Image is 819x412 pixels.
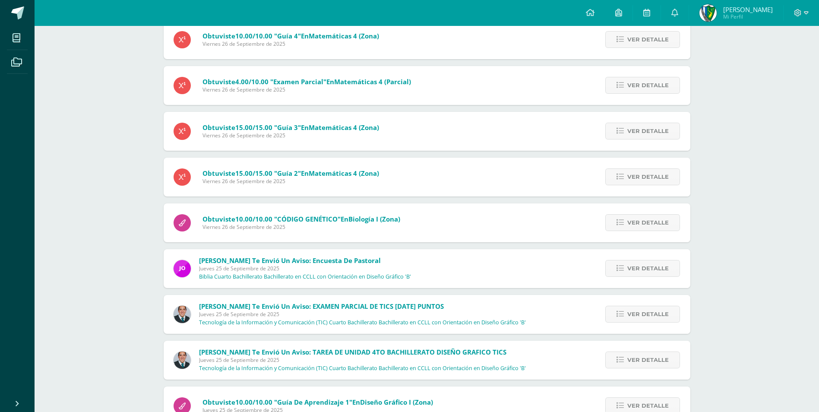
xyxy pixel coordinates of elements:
span: Ver detalle [627,215,669,231]
span: Matemáticas 4 (Zona) [309,169,379,177]
span: Ver detalle [627,306,669,322]
span: Jueves 25 de Septiembre de 2025 [199,311,526,318]
span: Obtuviste en [202,169,379,177]
img: 2306758994b507d40baaa54be1d4aa7e.png [174,306,191,323]
span: Ver detalle [627,260,669,276]
span: Biología I (Zona) [348,215,400,223]
span: [PERSON_NAME] te envió un aviso: TAREA DE UNIDAD 4TO BACHILLERATO DISEÑO GRAFICO TICS [199,348,506,356]
span: [PERSON_NAME] te envió un aviso: EXAMEN PARCIAL DE TICS [DATE] PUNTOS [199,302,444,311]
span: Ver detalle [627,123,669,139]
span: 15.00/15.00 [235,169,272,177]
span: Viernes 26 de Septiembre de 2025 [202,132,379,139]
span: "CÓDIGO GENÉTICO" [274,215,341,223]
span: Obtuviste en [202,123,379,132]
span: "Guía 2" [274,169,301,177]
span: Matemáticas 4 (Zona) [309,32,379,40]
span: Matemáticas 4 (Parcial) [334,77,411,86]
p: Biblia Cuarto Bachillerato Bachillerato en CCLL con Orientación en Diseño Gráfico 'B' [199,273,411,280]
span: Mi Perfil [723,13,773,20]
span: "Guía de aprendizaje 1" [274,398,352,406]
img: 6614adf7432e56e5c9e182f11abb21f1.png [174,260,191,277]
span: Obtuviste en [202,77,411,86]
span: Obtuviste en [202,215,400,223]
span: [PERSON_NAME] te envió un aviso: Encuesta de pastoral [199,256,381,265]
span: "Guía 3" [274,123,301,132]
img: 84e12c30491292636b3a96400ff7cef8.png [699,4,717,22]
span: Ver detalle [627,352,669,368]
span: Ver detalle [627,169,669,185]
span: Jueves 25 de Septiembre de 2025 [199,356,526,364]
span: "Examen parcial" [270,77,326,86]
p: Tecnología de la Información y Comunicación (TIC) Cuarto Bachillerato Bachillerato en CCLL con Or... [199,365,526,372]
span: 10.00/10.00 [235,32,272,40]
span: 10.00/10.00 [235,215,272,223]
span: Obtuviste en [202,32,379,40]
span: Ver detalle [627,32,669,48]
span: Viernes 26 de Septiembre de 2025 [202,40,379,48]
span: Viernes 26 de Septiembre de 2025 [202,177,379,185]
span: Diseño Gráfico I (Zona) [360,398,433,406]
span: 15.00/15.00 [235,123,272,132]
span: Jueves 25 de Septiembre de 2025 [199,265,411,272]
span: Ver detalle [627,77,669,93]
span: 4.00/10.00 [235,77,269,86]
span: Viernes 26 de Septiembre de 2025 [202,223,400,231]
p: Tecnología de la Información y Comunicación (TIC) Cuarto Bachillerato Bachillerato en CCLL con Or... [199,319,526,326]
img: 2306758994b507d40baaa54be1d4aa7e.png [174,352,191,369]
span: 10.00/10.00 [235,398,272,406]
span: Obtuviste en [202,398,433,406]
span: Matemáticas 4 (Zona) [309,123,379,132]
span: [PERSON_NAME] [723,5,773,14]
span: Viernes 26 de Septiembre de 2025 [202,86,411,93]
span: "Guía 4" [274,32,301,40]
